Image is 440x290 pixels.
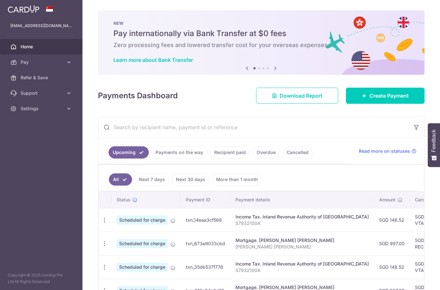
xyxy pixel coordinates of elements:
[359,148,410,154] span: Read more on statuses
[10,23,72,29] p: [EMAIL_ADDRESS][DOMAIN_NAME]
[359,148,416,154] a: Read more on statuses
[235,220,369,227] p: S7932100A
[379,197,396,203] span: Amount
[117,263,168,272] span: Scheduled for charge
[135,173,169,186] a: Next 7 days
[253,146,280,159] a: Overdue
[235,261,369,267] div: Income Tax. Inland Revenue Authority of [GEOGRAPHIC_DATA]
[431,130,437,152] span: Feedback
[8,5,39,13] img: CardUp
[256,88,338,104] a: Download Report
[280,92,322,100] span: Download Report
[428,123,440,167] button: Feedback - Show survey
[117,197,130,203] span: Status
[210,146,250,159] a: Recipient paid
[235,237,369,244] div: Mortgage. [PERSON_NAME] [PERSON_NAME]
[21,59,63,65] span: Pay
[113,41,409,49] h6: Zero processing fees and lowered transfer cost for your overseas expenses
[181,232,230,255] td: txn_673e9033cbd
[415,197,439,203] span: CardUp fee
[117,216,168,225] span: Scheduled for charge
[113,57,193,63] a: Learn more about Bank Transfer
[21,90,63,96] span: Support
[113,21,409,26] p: NEW
[181,191,230,208] th: Payment ID
[117,239,168,248] span: Scheduled for charge
[374,255,410,279] td: SGD 148.52
[374,232,410,255] td: SGD 997.00
[151,146,207,159] a: Payments on the way
[369,92,409,100] span: Create Payment
[21,74,63,81] span: Refer & Save
[235,267,369,274] p: S7932100A
[181,255,230,279] td: txn_35db537f776
[235,214,369,220] div: Income Tax. Inland Revenue Authority of [GEOGRAPHIC_DATA]
[282,146,313,159] a: Cancelled
[346,88,425,104] a: Create Payment
[98,10,425,75] img: Bank transfer banner
[235,244,369,250] p: [PERSON_NAME] [PERSON_NAME]
[98,90,178,101] h4: Payments Dashboard
[109,146,149,159] a: Upcoming
[230,191,374,208] th: Payment details
[181,208,230,232] td: txn_14eaa3cf568
[113,28,409,39] h5: Pay internationally via Bank Transfer at $0 fees
[212,173,262,186] a: More than 1 month
[98,117,409,138] input: Search by recipient name, payment id or reference
[21,43,63,50] span: Home
[374,208,410,232] td: SGD 148.52
[109,173,132,186] a: All
[21,105,63,112] span: Settings
[172,173,209,186] a: Next 30 days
